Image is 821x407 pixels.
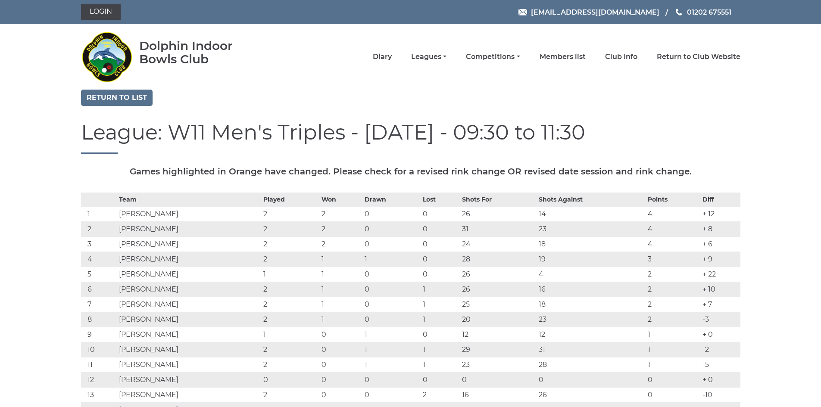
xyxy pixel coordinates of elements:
[537,342,646,357] td: 31
[81,221,117,236] td: 2
[646,312,700,327] td: 2
[421,252,459,267] td: 0
[117,236,261,252] td: [PERSON_NAME]
[362,312,421,327] td: 0
[518,9,527,16] img: Email
[81,282,117,297] td: 6
[261,312,320,327] td: 2
[261,357,320,372] td: 2
[537,206,646,221] td: 14
[421,327,459,342] td: 0
[460,193,537,206] th: Shots For
[81,372,117,387] td: 12
[700,357,740,372] td: -5
[117,387,261,402] td: [PERSON_NAME]
[81,236,117,252] td: 3
[537,252,646,267] td: 19
[460,342,537,357] td: 29
[537,297,646,312] td: 18
[261,236,320,252] td: 2
[537,236,646,252] td: 18
[646,252,700,267] td: 3
[362,327,421,342] td: 1
[319,206,362,221] td: 2
[421,193,459,206] th: Lost
[646,372,700,387] td: 0
[421,221,459,236] td: 0
[700,372,740,387] td: + 0
[261,267,320,282] td: 1
[117,193,261,206] th: Team
[646,297,700,312] td: 2
[362,252,421,267] td: 1
[466,52,520,62] a: Competitions
[81,267,117,282] td: 5
[421,312,459,327] td: 1
[531,8,659,16] span: [EMAIL_ADDRESS][DOMAIN_NAME]
[319,372,362,387] td: 0
[362,221,421,236] td: 0
[646,387,700,402] td: 0
[537,282,646,297] td: 16
[700,267,740,282] td: + 22
[319,327,362,342] td: 0
[700,206,740,221] td: + 12
[81,121,740,154] h1: League: W11 Men's Triples - [DATE] - 09:30 to 11:30
[537,387,646,402] td: 26
[261,372,320,387] td: 0
[319,282,362,297] td: 1
[421,387,459,402] td: 2
[700,236,740,252] td: + 6
[362,297,421,312] td: 0
[81,297,117,312] td: 7
[537,221,646,236] td: 23
[540,52,586,62] a: Members list
[261,387,320,402] td: 2
[700,193,740,206] th: Diff
[460,252,537,267] td: 28
[700,252,740,267] td: + 9
[646,357,700,372] td: 1
[117,342,261,357] td: [PERSON_NAME]
[117,267,261,282] td: [PERSON_NAME]
[261,297,320,312] td: 2
[460,312,537,327] td: 20
[460,282,537,297] td: 26
[81,357,117,372] td: 11
[646,206,700,221] td: 4
[700,312,740,327] td: -3
[261,252,320,267] td: 2
[460,236,537,252] td: 24
[362,342,421,357] td: 1
[117,372,261,387] td: [PERSON_NAME]
[81,312,117,327] td: 8
[646,236,700,252] td: 4
[460,387,537,402] td: 16
[537,193,646,206] th: Shots Against
[646,282,700,297] td: 2
[81,206,117,221] td: 1
[261,221,320,236] td: 2
[81,167,740,176] h5: Games highlighted in Orange have changed. Please check for a revised rink change OR revised date ...
[421,267,459,282] td: 0
[81,252,117,267] td: 4
[646,193,700,206] th: Points
[460,297,537,312] td: 25
[646,221,700,236] td: 4
[81,387,117,402] td: 13
[319,357,362,372] td: 0
[81,90,153,106] a: Return to list
[319,297,362,312] td: 1
[646,327,700,342] td: 1
[537,357,646,372] td: 28
[362,372,421,387] td: 0
[700,387,740,402] td: -10
[319,221,362,236] td: 2
[362,267,421,282] td: 0
[687,8,731,16] span: 01202 675551
[421,357,459,372] td: 1
[460,327,537,342] td: 12
[674,7,731,18] a: Phone us 01202 675551
[81,342,117,357] td: 10
[319,387,362,402] td: 0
